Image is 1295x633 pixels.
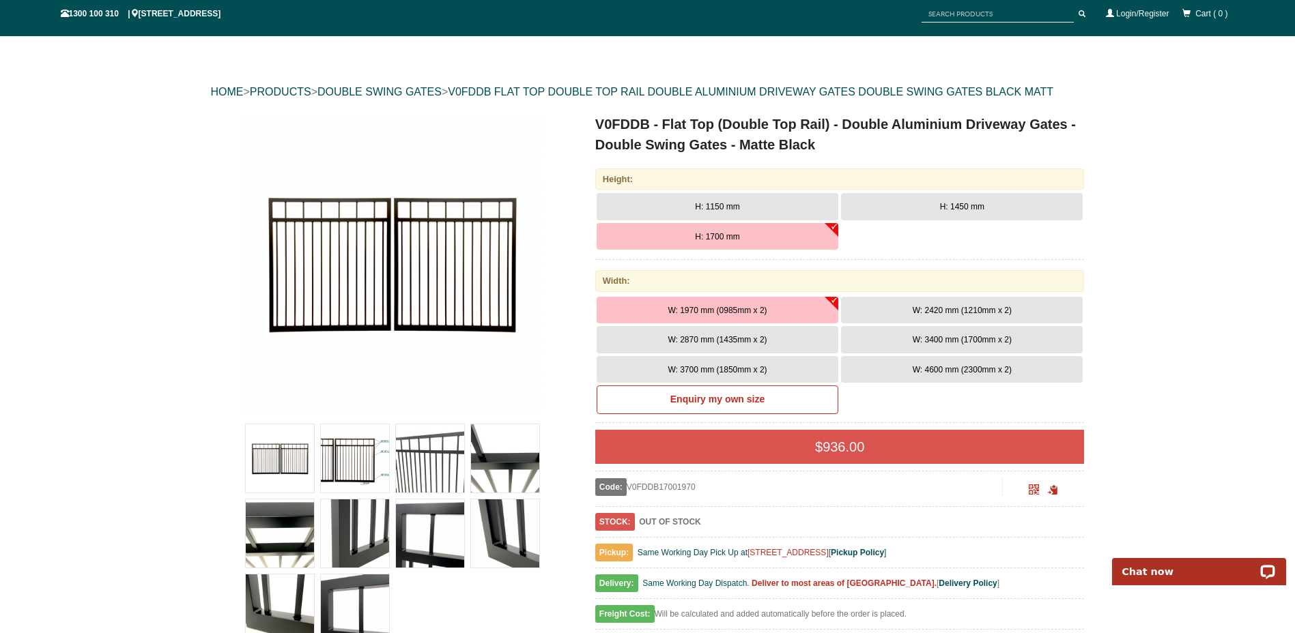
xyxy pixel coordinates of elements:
[1116,9,1169,18] a: Login/Register
[752,578,937,588] b: Deliver to most areas of [GEOGRAPHIC_DATA].
[922,5,1074,23] input: SEARCH PRODUCTS
[61,9,221,18] span: 1300 100 310 | [STREET_ADDRESS]
[595,574,638,592] span: Delivery:
[246,499,314,568] img: V0FDDB - Flat Top (Double Top Rail) - Double Aluminium Driveway Gates - Double Swing Gates - Matt...
[597,385,838,414] a: Enquiry my own size
[396,499,464,568] img: V0FDDB - Flat Top (Double Top Rail) - Double Aluminium Driveway Gates - Double Swing Gates - Matt...
[1048,485,1058,495] span: Click to copy the URL
[913,335,1012,344] span: W: 3400 mm (1700mm x 2)
[841,356,1083,383] button: W: 4600 mm (2300mm x 2)
[748,548,829,557] a: [STREET_ADDRESS]
[841,193,1083,220] button: H: 1450 mm
[242,114,543,414] img: V0FDDB - Flat Top (Double Top Rail) - Double Aluminium Driveway Gates - Double Swing Gates - Matt...
[212,114,573,414] a: V0FDDB - Flat Top (Double Top Rail) - Double Aluminium Driveway Gates - Double Swing Gates - Matt...
[841,326,1083,353] button: W: 3400 mm (1700mm x 2)
[597,223,838,250] button: H: 1700 mm
[841,297,1083,324] button: W: 2420 mm (1210mm x 2)
[823,439,864,454] span: 936.00
[471,499,539,568] img: V0FDDB - Flat Top (Double Top Rail) - Double Aluminium Driveway Gates - Double Swing Gates - Matt...
[639,517,700,527] b: OUT OF STOCK
[939,578,997,588] a: Delivery Policy
[471,424,539,492] img: V0FDDB - Flat Top (Double Top Rail) - Double Aluminium Driveway Gates - Double Swing Gates - Matt...
[595,114,1085,155] h1: V0FDDB - Flat Top (Double Top Rail) - Double Aluminium Driveway Gates - Double Swing Gates - Matt...
[1029,486,1039,496] a: Click to enlarge and scan to share.
[668,335,767,344] span: W: 2870 mm (1435mm x 2)
[595,544,633,561] span: Pickup:
[595,430,1085,464] div: $
[597,356,838,383] button: W: 3700 mm (1850mm x 2)
[597,297,838,324] button: W: 1970 mm (0985mm x 2)
[831,548,884,557] a: Pickup Policy
[595,478,1003,496] div: V0FDDB17001970
[321,499,389,568] img: V0FDDB - Flat Top (Double Top Rail) - Double Aluminium Driveway Gates - Double Swing Gates - Matt...
[597,326,838,353] button: W: 2870 mm (1435mm x 2)
[913,365,1012,374] span: W: 4600 mm (2300mm x 2)
[246,424,314,492] img: V0FDDB - Flat Top (Double Top Rail) - Double Aluminium Driveway Gates - Double Swing Gates - Matt...
[695,232,739,241] span: H: 1700 mm
[638,548,887,557] span: Same Working Day Pick Up at [ ]
[668,365,767,374] span: W: 3700 mm (1850mm x 2)
[595,606,1085,630] div: Will be calculated and added automatically before the order is placed.
[211,86,244,98] a: HOME
[595,478,627,496] span: Code:
[595,605,655,623] span: Freight Cost:
[642,578,750,588] span: Same Working Day Dispatch.
[913,306,1012,315] span: W: 2420 mm (1210mm x 2)
[211,70,1085,114] div: > > >
[1195,9,1227,18] span: Cart ( 0 )
[695,202,739,211] span: H: 1150 mm
[597,193,838,220] button: H: 1150 mm
[1103,542,1295,585] iframe: LiveChat chat widget
[396,424,464,492] img: V0FDDB - Flat Top (Double Top Rail) - Double Aluminium Driveway Gates - Double Swing Gates - Matt...
[595,575,1085,599] div: [ ]
[595,168,1085,190] div: Height:
[940,202,984,211] span: H: 1450 mm
[595,513,635,531] span: STOCK:
[250,86,311,98] a: PRODUCTS
[321,424,389,492] img: V0FDDB - Flat Top (Double Top Rail) - Double Aluminium Driveway Gates - Double Swing Gates - Matt...
[670,394,765,404] b: Enquiry my own size
[448,86,1053,98] a: V0FDDB FLAT TOP DOUBLE TOP RAIL DOUBLE ALUMINIUM DRIVEWAY GATES DOUBLE SWING GATES BLACK MATT
[317,86,442,98] a: DOUBLE SWING GATES
[595,270,1085,291] div: Width:
[668,306,767,315] span: W: 1970 mm (0985mm x 2)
